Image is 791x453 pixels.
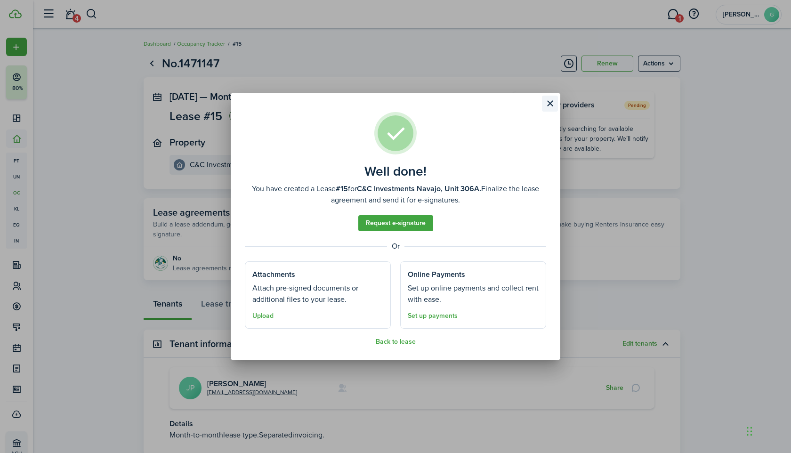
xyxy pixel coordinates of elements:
well-done-section-title: Attachments [252,269,295,280]
div: Drag [747,417,752,445]
well-done-separator: Or [245,241,546,252]
well-done-description: You have created a Lease for Finalize the lease agreement and send it for e-signatures. [245,183,546,206]
button: Upload [252,312,274,320]
iframe: Chat Widget [744,408,791,453]
a: Set up payments [408,312,458,320]
a: Request e-signature [358,215,433,231]
well-done-section-title: Online Payments [408,269,465,280]
well-done-section-description: Attach pre-signed documents or additional files to your lease. [252,283,383,305]
b: #15 [336,183,348,194]
button: Close modal [542,96,558,112]
button: Back to lease [376,338,416,346]
well-done-section-description: Set up online payments and collect rent with ease. [408,283,539,305]
well-done-title: Well done! [364,164,427,179]
b: C&C Investments Navajo, Unit 306A. [357,183,481,194]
